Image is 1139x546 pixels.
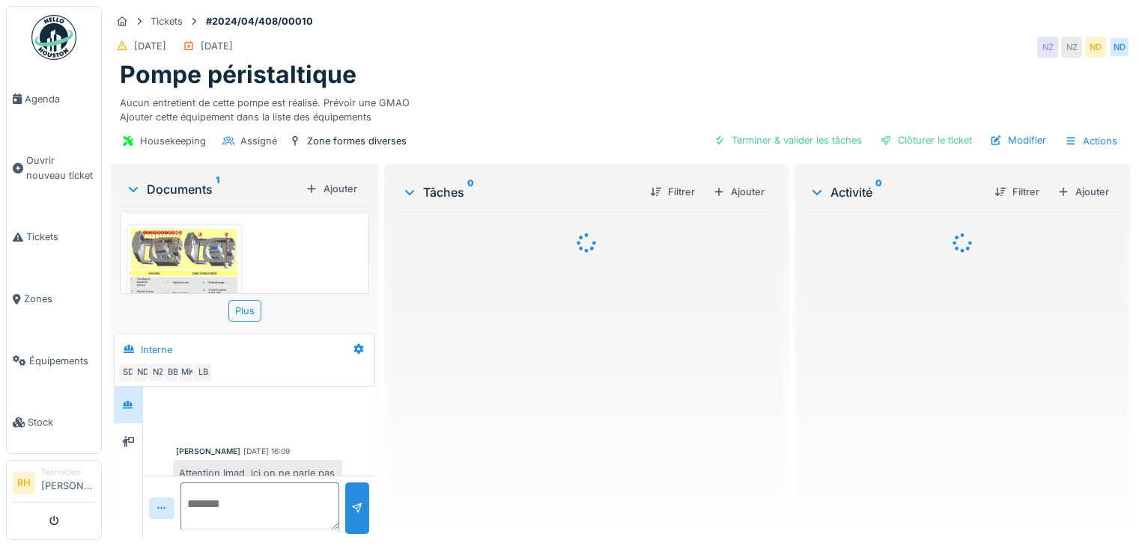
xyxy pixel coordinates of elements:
a: Stock [7,392,101,454]
div: [DATE] [134,39,166,53]
a: Agenda [7,68,101,130]
div: ND [1109,37,1130,58]
sup: 1 [216,180,219,198]
div: Tâches [402,183,638,201]
span: Ouvrir nouveau ticket [26,153,95,182]
div: SD [118,362,139,383]
div: Documents [126,180,300,198]
div: ND [1085,37,1106,58]
div: NZ [1061,37,1082,58]
div: [DATE] 16:09 [243,446,290,457]
div: Attention Imad, ici on ne parle pas de la pompe flux. il s'agit d'une autre pompe, peux-tu faire ... [173,460,342,544]
strong: #2024/04/408/00010 [200,14,319,28]
div: Filtrer [644,182,701,202]
div: NZ [1037,37,1058,58]
div: Filtrer [988,182,1045,202]
h1: Pompe péristaltique [120,61,356,89]
div: Modifier [984,130,1052,150]
sup: 0 [875,183,882,201]
span: Agenda [25,92,95,106]
img: j6hfgkmd59zeseba1qyniaekmfrm [130,228,238,325]
a: Ouvrir nouveau ticket [7,130,101,206]
a: Zones [7,268,101,330]
div: Clôturer le ticket [874,130,978,150]
sup: 0 [467,183,474,201]
div: Ajouter [1051,182,1115,202]
div: Plus [228,300,261,322]
img: Badge_color-CXgf-gQk.svg [31,15,76,60]
a: RH Technicien[PERSON_NAME] [13,467,95,503]
li: RH [13,472,35,494]
div: NZ [148,362,168,383]
div: Interne [141,343,172,357]
div: Zone formes diverses [307,134,407,148]
span: Zones [24,292,95,306]
div: Aucun entretient de cette pompe est réalisé. Prévoir une GMAO Ajouter cette équipement dans la li... [120,90,1121,124]
li: [PERSON_NAME] [41,467,95,499]
div: Terminer & valider les tâches [708,130,868,150]
a: Équipements [7,330,101,392]
div: Ajouter [707,182,771,202]
span: Stock [28,415,95,429]
div: Technicien [41,467,95,478]
span: Équipements [29,354,95,368]
div: Housekeeping [140,134,206,148]
div: Activité [810,183,982,201]
div: [DATE] [201,39,233,53]
a: Tickets [7,206,101,269]
div: MK [177,362,198,383]
div: Ajouter [300,179,363,199]
div: [PERSON_NAME] [176,446,240,457]
div: BB [163,362,183,383]
div: Actions [1058,130,1124,152]
span: Tickets [26,230,95,244]
div: ND [133,362,154,383]
div: LB [192,362,213,383]
div: Assigné [240,134,277,148]
div: Tickets [151,14,183,28]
